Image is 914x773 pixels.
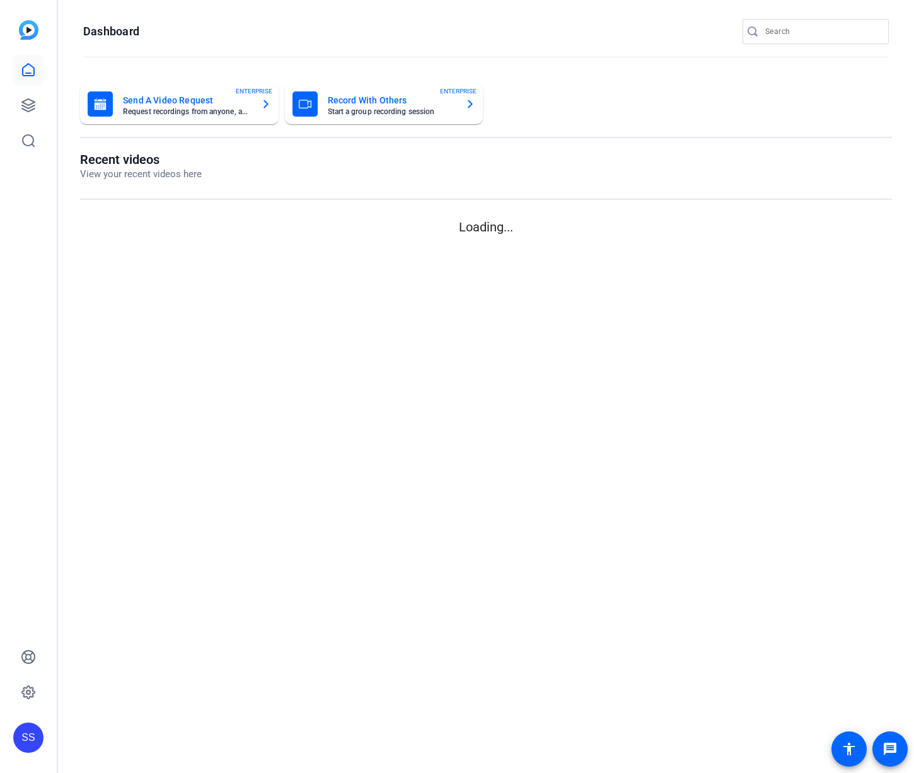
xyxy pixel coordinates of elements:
span: ENTERPRISE [440,86,477,96]
mat-card-subtitle: Request recordings from anyone, anywhere [123,108,251,115]
mat-card-subtitle: Start a group recording session [328,108,456,115]
mat-icon: message [882,741,898,757]
span: ENTERPRISE [236,86,272,96]
p: View your recent videos here [80,167,202,182]
button: Send A Video RequestRequest recordings from anyone, anywhereENTERPRISE [80,84,279,124]
mat-card-title: Send A Video Request [123,93,251,108]
h1: Dashboard [83,24,139,39]
p: Loading... [80,218,892,236]
button: Record With OthersStart a group recording sessionENTERPRISE [285,84,483,124]
img: blue-gradient.svg [19,20,38,40]
mat-card-title: Record With Others [328,93,456,108]
mat-icon: accessibility [842,741,857,757]
div: SS [13,723,43,753]
input: Search [765,24,879,39]
h1: Recent videos [80,152,202,167]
